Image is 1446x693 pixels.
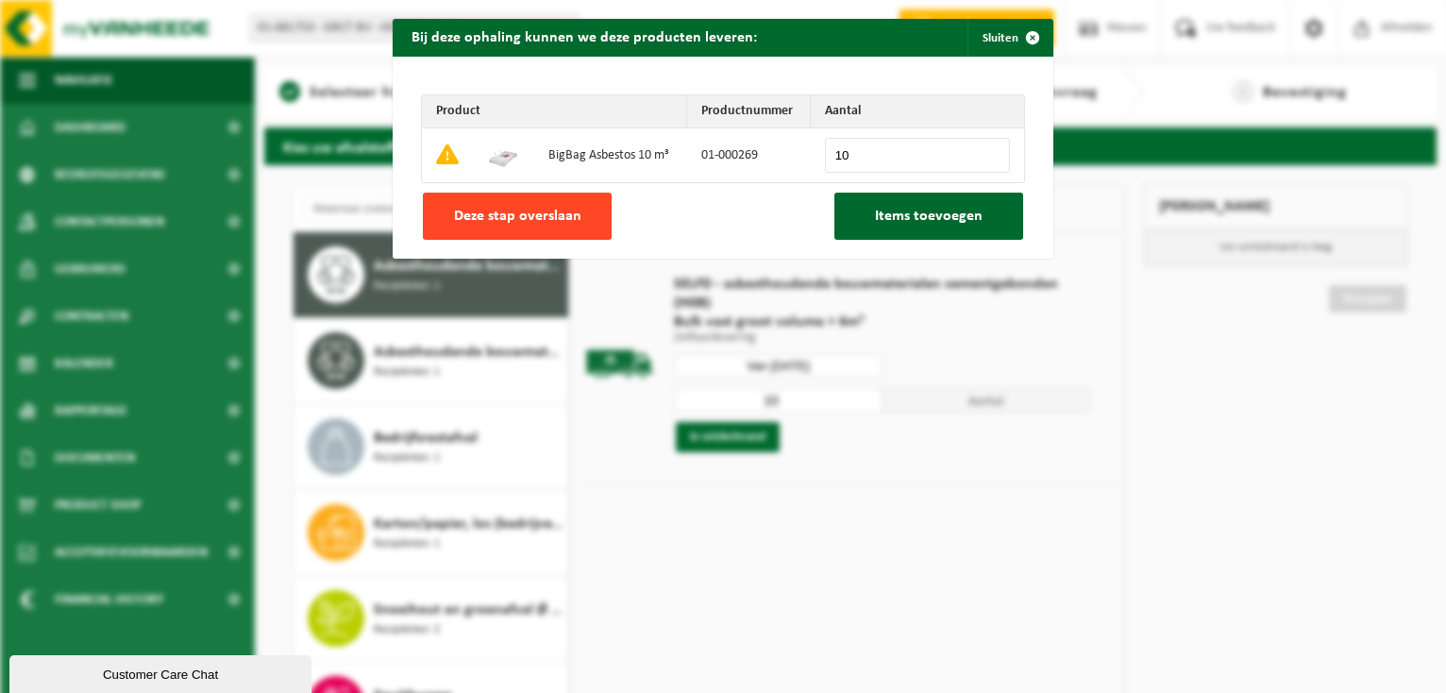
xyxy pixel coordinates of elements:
[488,139,518,169] img: 01-000269
[423,193,612,240] button: Deze stap overslaan
[422,95,687,128] th: Product
[687,95,811,128] th: Productnummer
[687,128,811,182] td: 01-000269
[9,651,315,693] iframe: chat widget
[834,193,1023,240] button: Items toevoegen
[393,19,776,55] h2: Bij deze ophaling kunnen we deze producten leveren:
[967,19,1051,57] button: Sluiten
[454,209,581,224] span: Deze stap overslaan
[534,128,687,182] td: BigBag Asbestos 10 m³
[875,209,983,224] span: Items toevoegen
[811,95,1024,128] th: Aantal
